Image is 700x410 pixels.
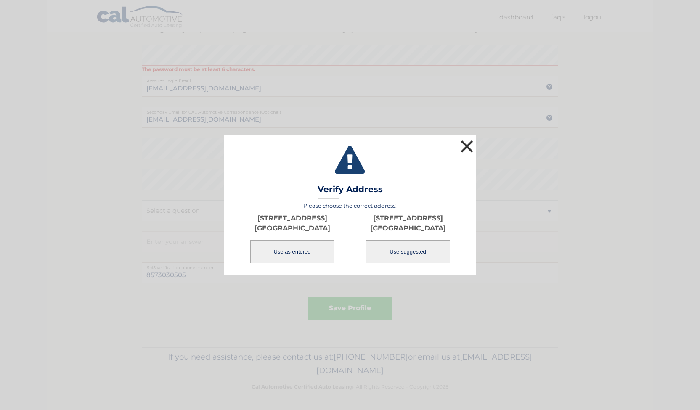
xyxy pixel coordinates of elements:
button: Use suggested [366,240,450,263]
p: [STREET_ADDRESS] [GEOGRAPHIC_DATA] [234,213,350,233]
button: Use as entered [250,240,334,263]
h3: Verify Address [318,184,383,199]
button: × [459,138,475,155]
div: Please choose the correct address: [234,202,466,264]
p: [STREET_ADDRESS] [GEOGRAPHIC_DATA] [350,213,466,233]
